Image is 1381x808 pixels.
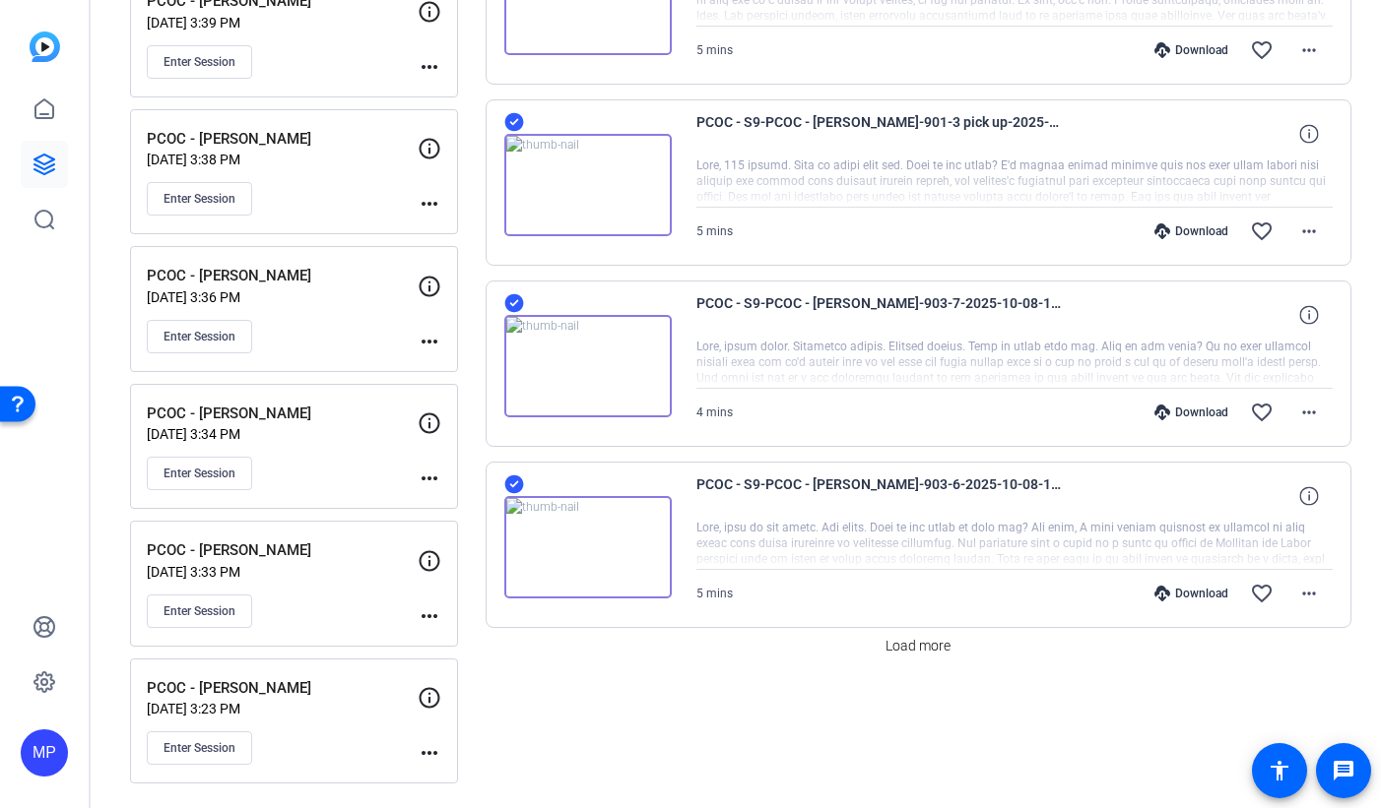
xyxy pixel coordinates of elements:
div: Download [1145,404,1238,420]
span: PCOC - S9-PCOC - [PERSON_NAME]-903-6-2025-10-08-10-41-36-767-0 [696,472,1061,520]
img: blue-gradient.svg [30,31,60,62]
p: PCOC - [PERSON_NAME] [147,539,418,562]
p: PCOC - [PERSON_NAME] [147,128,418,151]
mat-icon: more_horiz [1297,38,1321,62]
p: [DATE] 3:33 PM [147,564,418,580]
button: Load more [878,628,958,663]
span: Load more [886,636,951,656]
div: Download [1145,586,1238,601]
span: 5 mins [696,43,733,57]
mat-icon: more_horiz [418,330,441,353]
span: Enter Session [164,191,235,207]
mat-icon: more_horiz [1297,219,1321,243]
p: PCOC - [PERSON_NAME] [147,265,418,287]
mat-icon: more_horiz [418,192,441,216]
span: Enter Session [164,329,235,344]
mat-icon: favorite_border [1250,38,1274,62]
span: 4 mins [696,405,733,419]
span: PCOC - S9-PCOC - [PERSON_NAME]-901-3 pick up-2025-10-08-10-51-11-291-0 [696,110,1061,157]
mat-icon: more_horiz [418,55,441,79]
mat-icon: accessibility [1268,759,1291,782]
mat-icon: more_horiz [1297,401,1321,424]
mat-icon: message [1332,759,1355,782]
span: 5 mins [696,224,733,238]
span: Enter Session [164,466,235,481]
button: Enter Session [147,594,252,628]
p: [DATE] 3:39 PM [147,15,418,31]
img: thumb-nail [504,134,672,236]
p: PCOC - [PERSON_NAME] [147,403,418,425]
p: [DATE] 3:23 PM [147,701,418,716]
mat-icon: favorite_border [1250,401,1274,424]
mat-icon: favorite_border [1250,582,1274,605]
mat-icon: more_horiz [418,741,441,765]
img: thumb-nail [504,315,672,417]
p: [DATE] 3:38 PM [147,152,418,167]
span: Enter Session [164,740,235,756]
span: 5 mins [696,587,733,600]
p: [DATE] 3:34 PM [147,426,418,442]
span: PCOC - S9-PCOC - [PERSON_NAME]-903-7-2025-10-08-10-46-48-365-0 [696,291,1061,339]
button: Enter Session [147,182,252,216]
span: Enter Session [164,54,235,70]
button: Enter Session [147,457,252,490]
img: thumb-nail [504,496,672,598]
div: Download [1145,42,1238,58]
mat-icon: favorite_border [1250,219,1274,243]
mat-icon: more_horiz [1297,582,1321,605]
button: Enter Session [147,731,252,765]
span: Enter Session [164,603,235,619]
p: PCOC - [PERSON_NAME] [147,677,418,700]
div: Download [1145,223,1238,239]
p: [DATE] 3:36 PM [147,289,418,305]
button: Enter Session [147,320,252,353]
div: MP [21,729,68,777]
button: Enter Session [147,45,252,79]
mat-icon: more_horiz [418,604,441,628]
mat-icon: more_horiz [418,466,441,490]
